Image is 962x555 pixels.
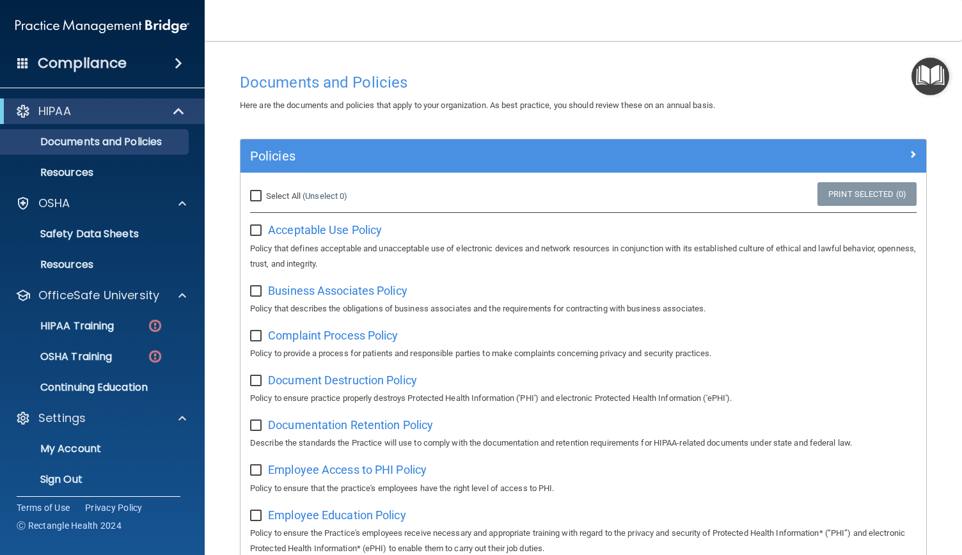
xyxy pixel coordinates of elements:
[8,136,183,148] p: Documents and Policies
[268,284,407,297] span: Business Associates Policy
[250,149,745,163] h5: Policies
[38,54,127,72] h4: Compliance
[17,501,70,514] a: Terms of Use
[8,258,183,271] p: Resources
[15,104,185,119] a: HIPAA
[15,196,186,211] a: OSHA
[15,410,186,426] a: Settings
[250,241,917,272] p: Policy that defines acceptable and unacceptable use of electronic devices and network resources i...
[17,519,122,532] span: Ⓒ Rectangle Health 2024
[240,100,715,110] span: Here are the documents and policies that apply to your organization. As best practice, you should...
[268,463,427,476] span: Employee Access to PHI Policy
[15,288,186,303] a: OfficeSafe University
[147,348,163,364] img: danger-circle.6113f641.png
[911,58,949,95] button: Open Resource Center
[8,442,183,455] p: My Account
[250,301,917,317] p: Policy that describes the obligations of business associates and the requirements for contracting...
[268,508,406,522] span: Employee Education Policy
[240,74,927,91] h4: Documents and Policies
[268,373,417,387] span: Document Destruction Policy
[250,146,917,166] a: Policies
[303,191,347,201] a: (Unselect 0)
[268,223,382,237] span: Acceptable Use Policy
[8,381,183,394] p: Continuing Education
[8,166,183,179] p: Resources
[266,191,301,201] span: Select All
[8,350,112,363] p: OSHA Training
[817,182,917,206] a: Print Selected (0)
[85,501,143,514] a: Privacy Policy
[8,228,183,240] p: Safety Data Sheets
[8,473,183,486] p: Sign Out
[15,13,189,39] img: PMB logo
[38,104,71,119] p: HIPAA
[250,346,917,361] p: Policy to provide a process for patients and responsible parties to make complaints concerning pr...
[8,320,114,332] p: HIPAA Training
[268,418,433,432] span: Documentation Retention Policy
[250,191,265,201] input: Select All (Unselect 0)
[38,288,159,303] p: OfficeSafe University
[250,391,917,406] p: Policy to ensure practice properly destroys Protected Health Information ('PHI') and electronic P...
[250,481,917,496] p: Policy to ensure that the practice's employees have the right level of access to PHI.
[268,329,398,342] span: Complaint Process Policy
[38,410,86,426] p: Settings
[38,196,70,211] p: OSHA
[250,435,917,451] p: Describe the standards the Practice will use to comply with the documentation and retention requi...
[147,318,163,334] img: danger-circle.6113f641.png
